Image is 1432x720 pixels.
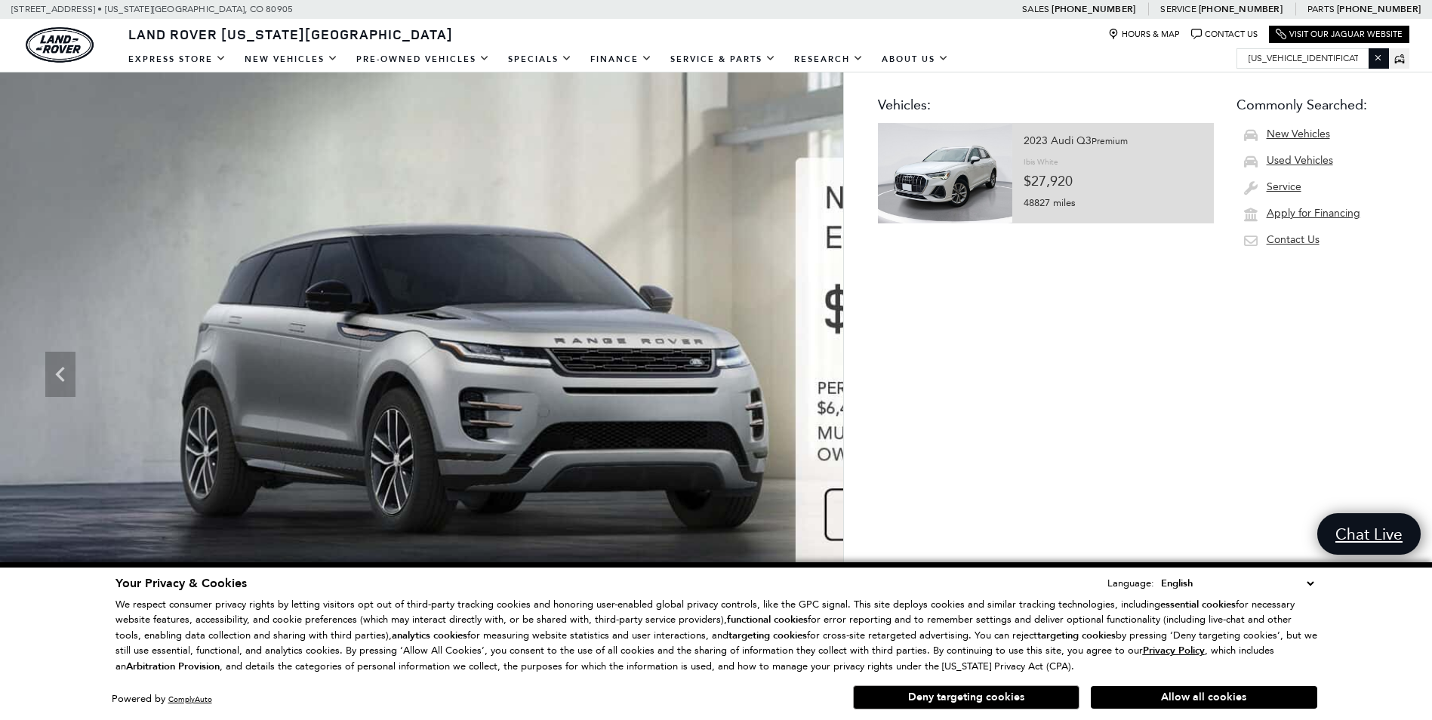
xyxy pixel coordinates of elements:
[1024,172,1203,190] div: $27,920
[1236,149,1393,172] a: Used Vehicles
[1199,3,1283,15] a: [PHONE_NUMBER]
[392,629,467,642] strong: analytics cookies
[126,660,220,673] strong: Arbitration Provision
[1160,4,1196,14] span: Service
[1024,190,1203,212] div: 48827 miles
[45,352,75,397] div: Previous
[1037,629,1116,642] strong: targeting cookies
[1236,229,1393,251] a: Contact Us
[878,123,1214,223] a: 2023 Audi Q3PremiumIbis White$27,92048827 miles
[1108,29,1180,40] a: Hours & Map
[119,25,462,43] a: Land Rover [US_STATE][GEOGRAPHIC_DATA]
[727,613,808,626] strong: functional cookies
[878,95,1214,119] div: Vehicles:
[1191,29,1258,40] a: Contact Us
[873,46,958,72] a: About Us
[115,575,247,592] span: Your Privacy & Cookies
[1369,48,1387,67] button: Close the search field
[1236,95,1393,119] div: Commonly Searched:
[119,46,236,72] a: EXPRESS STORE
[1307,4,1335,14] span: Parts
[1337,3,1421,15] a: [PHONE_NUMBER]
[1317,513,1421,555] a: Chat Live
[1236,123,1393,146] a: New Vehicles
[1143,645,1205,656] a: Privacy Policy
[581,46,661,72] a: Finance
[1236,202,1393,225] a: Apply for Financing
[1267,233,1320,246] span: Contact Us
[26,27,94,63] img: Land Rover
[1024,152,1058,172] div: Ibis White
[661,46,785,72] a: Service & Parts
[1237,49,1388,67] input: Search
[128,25,453,43] span: Land Rover [US_STATE][GEOGRAPHIC_DATA]
[1267,154,1333,167] span: Used Vehicles
[1091,686,1317,709] button: Allow all cookies
[26,27,94,63] a: land-rover
[11,4,293,14] a: [STREET_ADDRESS] • [US_STATE][GEOGRAPHIC_DATA], CO 80905
[1092,136,1128,146] small: Premium
[785,46,873,72] a: Research
[499,46,581,72] a: Specials
[1052,3,1135,15] a: [PHONE_NUMBER]
[1267,207,1360,220] span: Apply for Financing
[1276,29,1403,40] a: Visit Our Jaguar Website
[1267,180,1301,193] span: Service
[347,46,499,72] a: Pre-Owned Vehicles
[1236,176,1393,198] a: Service
[878,123,1012,223] img: 0111dd8b466ebe573d974d0df86cac5b.jpg
[1267,128,1330,140] span: New Vehicles
[112,694,212,704] div: Powered by
[1107,578,1154,588] div: Language:
[115,597,1317,675] p: We respect consumer privacy rights by letting visitors opt out of third-party tracking cookies an...
[1160,598,1236,611] strong: essential cookies
[236,46,347,72] a: New Vehicles
[1024,131,1203,152] div: 2023 Audi Q3
[1143,644,1205,657] u: Privacy Policy
[119,46,958,72] nav: Main Navigation
[728,629,807,642] strong: targeting cookies
[1022,4,1049,14] span: Sales
[853,685,1079,709] button: Deny targeting cookies
[1157,575,1317,592] select: Language Select
[168,694,212,704] a: ComplyAuto
[1328,524,1410,544] span: Chat Live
